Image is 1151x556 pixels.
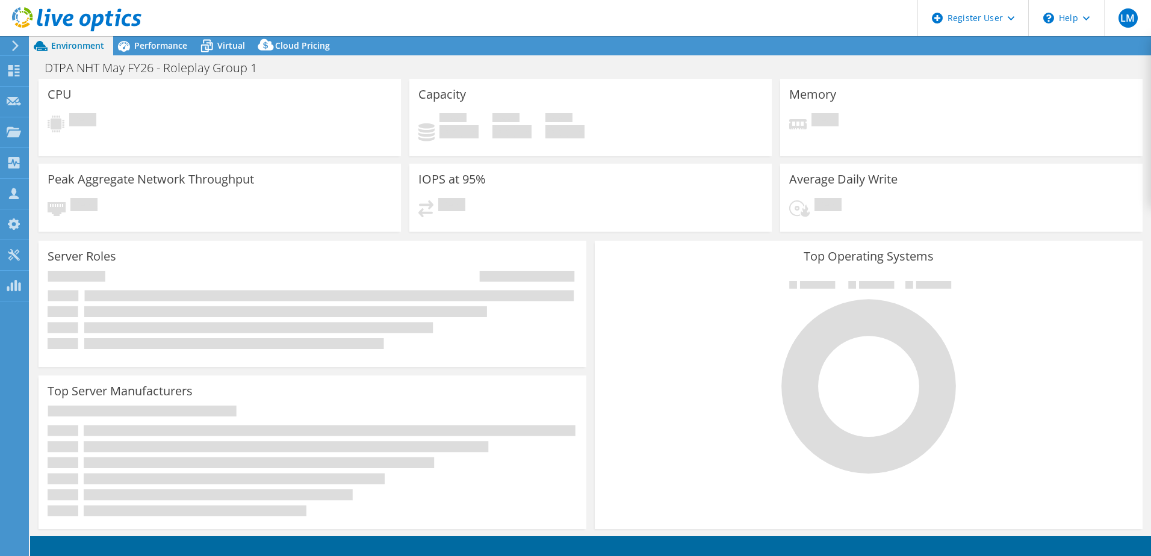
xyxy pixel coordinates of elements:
[492,125,532,138] h4: 0 GiB
[811,113,839,129] span: Pending
[70,198,98,214] span: Pending
[418,173,486,186] h3: IOPS at 95%
[418,88,466,101] h3: Capacity
[814,198,842,214] span: Pending
[48,385,193,398] h3: Top Server Manufacturers
[545,125,585,138] h4: 0 GiB
[134,40,187,51] span: Performance
[789,173,898,186] h3: Average Daily Write
[69,113,96,129] span: Pending
[48,88,72,101] h3: CPU
[604,250,1134,263] h3: Top Operating Systems
[439,125,479,138] h4: 0 GiB
[39,61,276,75] h1: DTPA NHT May FY26 - Roleplay Group 1
[789,88,836,101] h3: Memory
[51,40,104,51] span: Environment
[438,198,465,214] span: Pending
[492,113,520,125] span: Free
[48,250,116,263] h3: Server Roles
[275,40,330,51] span: Cloud Pricing
[439,113,467,125] span: Used
[48,173,254,186] h3: Peak Aggregate Network Throughput
[545,113,572,125] span: Total
[217,40,245,51] span: Virtual
[1118,8,1138,28] span: LM
[1043,13,1054,23] svg: \n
